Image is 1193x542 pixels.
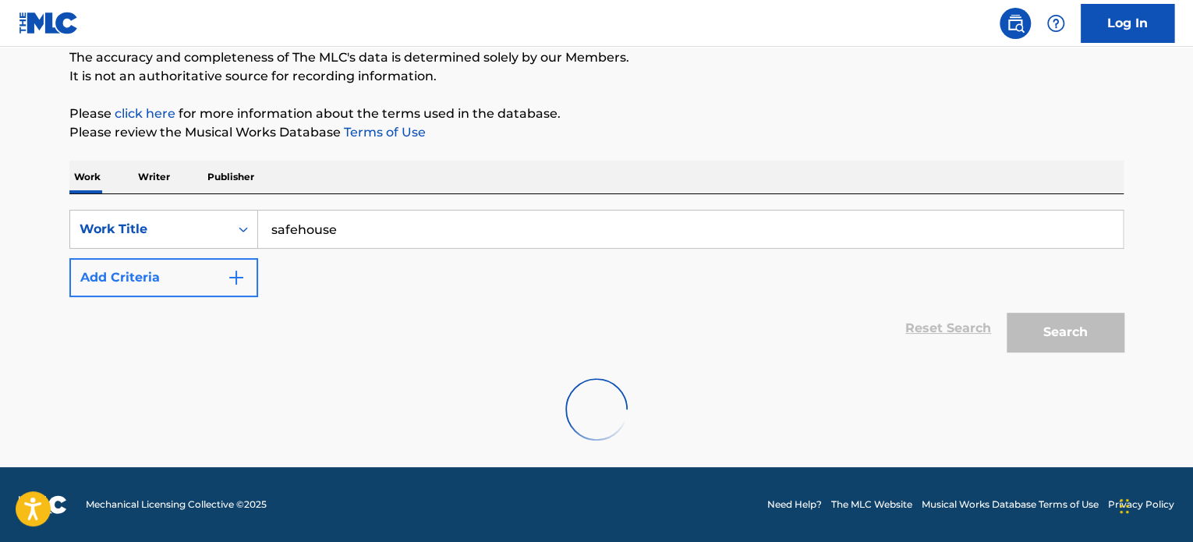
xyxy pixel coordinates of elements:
[1046,14,1065,33] img: help
[80,220,220,239] div: Work Title
[69,161,105,193] p: Work
[1115,467,1193,542] iframe: Chat Widget
[19,12,79,34] img: MLC Logo
[831,498,912,512] a: The MLC Website
[1006,14,1025,33] img: search
[767,498,822,512] a: Need Help?
[1040,8,1071,39] div: Help
[203,161,259,193] p: Publisher
[565,378,628,441] img: preloader
[69,210,1124,360] form: Search Form
[69,48,1124,67] p: The accuracy and completeness of The MLC's data is determined solely by our Members.
[86,498,267,512] span: Mechanical Licensing Collective © 2025
[69,258,258,297] button: Add Criteria
[227,268,246,287] img: 9d2ae6d4665cec9f34b9.svg
[69,123,1124,142] p: Please review the Musical Works Database
[922,498,1099,512] a: Musical Works Database Terms of Use
[341,125,426,140] a: Terms of Use
[69,105,1124,123] p: Please for more information about the terms used in the database.
[133,161,175,193] p: Writer
[69,67,1124,86] p: It is not an authoritative source for recording information.
[1000,8,1031,39] a: Public Search
[1108,498,1174,512] a: Privacy Policy
[1081,4,1174,43] a: Log In
[115,106,175,121] a: click here
[19,495,67,514] img: logo
[1120,483,1129,530] div: Drag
